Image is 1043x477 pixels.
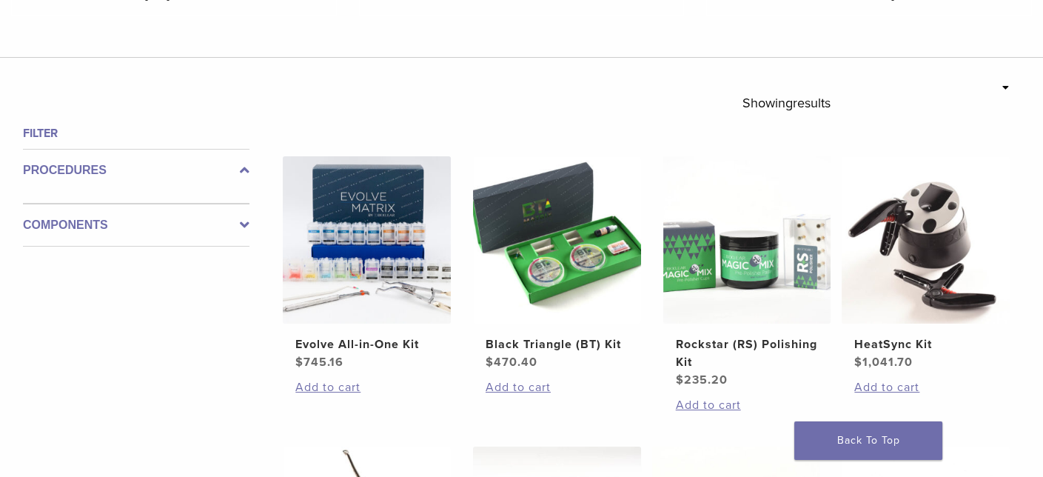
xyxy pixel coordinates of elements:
[676,373,728,387] bdi: 235.20
[295,378,438,396] a: Add to cart: “Evolve All-in-One Kit”
[676,396,819,414] a: Add to cart: “Rockstar (RS) Polishing Kit”
[663,156,831,324] img: Rockstar (RS) Polishing Kit
[23,216,249,234] label: Components
[23,124,249,142] h4: Filter
[842,156,1010,324] img: HeatSync Kit
[23,161,249,179] label: Procedures
[676,373,684,387] span: $
[283,156,451,324] img: Evolve All-in-One Kit
[676,336,819,371] h2: Rockstar (RS) Polishing Kit
[854,355,913,370] bdi: 1,041.70
[486,355,494,370] span: $
[473,156,641,324] img: Black Triangle (BT) Kit
[486,336,628,353] h2: Black Triangle (BT) Kit
[486,355,537,370] bdi: 470.40
[486,378,628,396] a: Add to cart: “Black Triangle (BT) Kit”
[295,355,303,370] span: $
[295,355,343,370] bdi: 745.16
[473,156,641,372] a: Black Triangle (BT) KitBlack Triangle (BT) Kit $470.40
[742,87,831,119] p: Showing results
[794,421,942,460] a: Back To Top
[854,355,862,370] span: $
[295,336,438,353] h2: Evolve All-in-One Kit
[854,378,997,396] a: Add to cart: “HeatSync Kit”
[854,336,997,353] h2: HeatSync Kit
[663,156,831,390] a: Rockstar (RS) Polishing KitRockstar (RS) Polishing Kit $235.20
[283,156,451,372] a: Evolve All-in-One KitEvolve All-in-One Kit $745.16
[842,156,1010,372] a: HeatSync KitHeatSync Kit $1,041.70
